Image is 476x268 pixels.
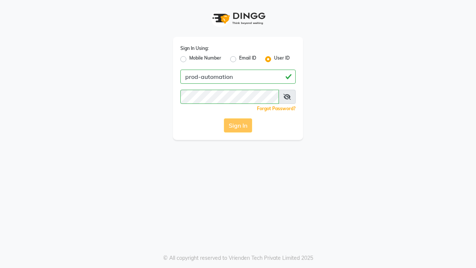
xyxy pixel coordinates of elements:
[239,55,256,64] label: Email ID
[257,106,296,111] a: Forgot Password?
[180,90,279,104] input: Username
[180,45,209,52] label: Sign In Using:
[189,55,221,64] label: Mobile Number
[208,7,268,29] img: logo1.svg
[180,70,296,84] input: Username
[274,55,290,64] label: User ID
